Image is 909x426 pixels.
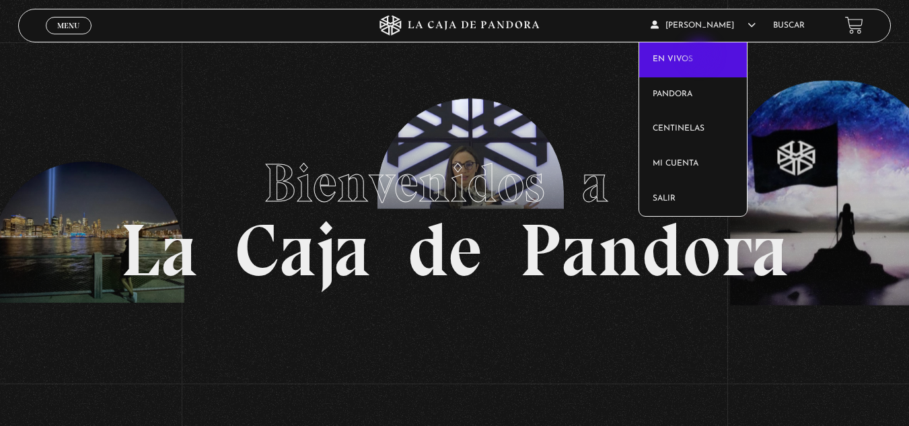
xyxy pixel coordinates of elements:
span: Menu [57,22,79,30]
a: Mi cuenta [639,147,747,182]
h1: La Caja de Pandora [120,139,789,287]
a: Centinelas [639,112,747,147]
span: [PERSON_NAME] [651,22,756,30]
a: Pandora [639,77,747,112]
span: Bienvenidos a [264,151,646,215]
a: Salir [639,182,747,217]
span: Cerrar [52,32,84,42]
a: View your shopping cart [845,16,863,34]
a: Buscar [773,22,805,30]
a: En vivos [639,42,747,77]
